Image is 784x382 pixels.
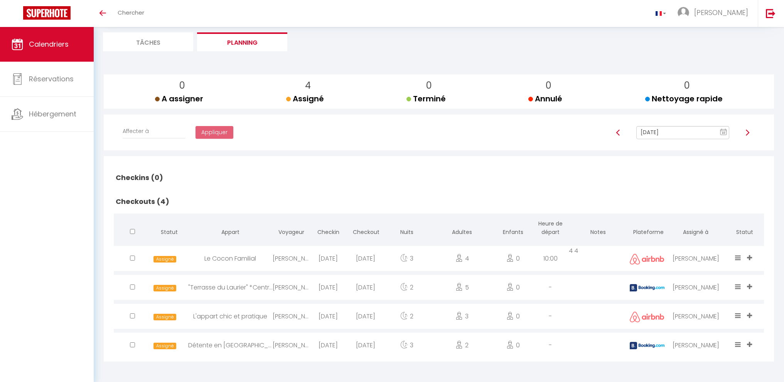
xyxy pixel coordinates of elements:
[645,93,723,104] span: Nettoyage rapide
[495,304,532,329] div: 0
[118,8,144,17] span: Chercher
[495,246,532,271] div: 0
[744,130,750,136] img: arrow-right3.svg
[23,6,71,20] img: Super Booking
[310,275,347,300] div: [DATE]
[188,246,273,271] div: Le Cocon Familial
[630,342,664,349] img: booking2.png
[636,126,729,139] input: Select Date
[188,333,273,358] div: Détente en [GEOGRAPHIC_DATA]
[153,314,176,320] span: Assigné
[310,333,347,358] div: [DATE]
[430,304,495,329] div: 3
[29,74,74,84] span: Réservations
[528,93,562,104] span: Annulé
[384,304,430,329] div: 2
[534,78,562,93] p: 0
[430,275,495,300] div: 5
[666,275,725,300] div: [PERSON_NAME]
[114,166,764,190] h2: Checkins (0)
[292,78,324,93] p: 4
[273,275,310,300] div: [PERSON_NAME]
[532,275,569,300] div: -
[569,214,627,244] th: Notes
[495,214,532,244] th: Enfants
[384,246,430,271] div: 3
[103,32,193,51] li: Tâches
[155,93,203,104] span: A assigner
[197,32,287,51] li: Planning
[532,214,569,244] th: Heure de départ
[651,78,723,93] p: 0
[153,343,176,349] span: Assigné
[666,214,725,244] th: Assigné à
[678,7,689,19] img: ...
[430,333,495,358] div: 2
[630,254,664,265] img: airbnb2.png
[153,256,176,263] span: Assigné
[666,304,725,329] div: [PERSON_NAME]
[694,8,748,17] span: [PERSON_NAME]
[532,304,569,329] div: -
[347,333,384,358] div: [DATE]
[725,214,764,244] th: Statut
[347,214,384,244] th: Checkout
[286,93,324,104] span: Assigné
[666,246,725,271] div: [PERSON_NAME]
[406,93,446,104] span: Terminé
[153,285,176,291] span: Assigné
[114,190,764,214] h2: Checkouts (4)
[615,130,621,136] img: arrow-left3.svg
[347,304,384,329] div: [DATE]
[413,78,446,93] p: 0
[384,214,430,244] th: Nuits
[188,304,273,329] div: L'appart chic et pratique
[532,246,569,271] div: 10:00
[310,214,347,244] th: Checkin
[347,275,384,300] div: [DATE]
[430,246,495,271] div: 4
[196,126,233,139] button: Appliquer
[384,275,430,300] div: 2
[532,333,569,358] div: -
[310,246,347,271] div: [DATE]
[630,284,664,291] img: booking2.png
[495,275,532,300] div: 0
[221,228,239,236] span: Appart
[29,109,76,119] span: Hébergement
[384,333,430,358] div: 3
[188,275,273,300] div: "Terrasse du Laurier" *Centre-ville *[GEOGRAPHIC_DATA]
[722,131,726,135] text: 10
[347,246,384,271] div: [DATE]
[495,333,532,358] div: 0
[630,311,664,323] img: airbnb2.png
[569,244,627,273] td: 4 4
[310,304,347,329] div: [DATE]
[666,333,725,358] div: [PERSON_NAME]
[766,8,776,18] img: logout
[273,214,310,244] th: Voyageur
[29,39,69,49] span: Calendriers
[161,78,203,93] p: 0
[273,304,310,329] div: [PERSON_NAME]
[161,228,178,236] span: Statut
[273,246,310,271] div: [PERSON_NAME]
[627,214,666,244] th: Plateforme
[273,333,310,358] div: [PERSON_NAME]
[430,214,495,244] th: Adultes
